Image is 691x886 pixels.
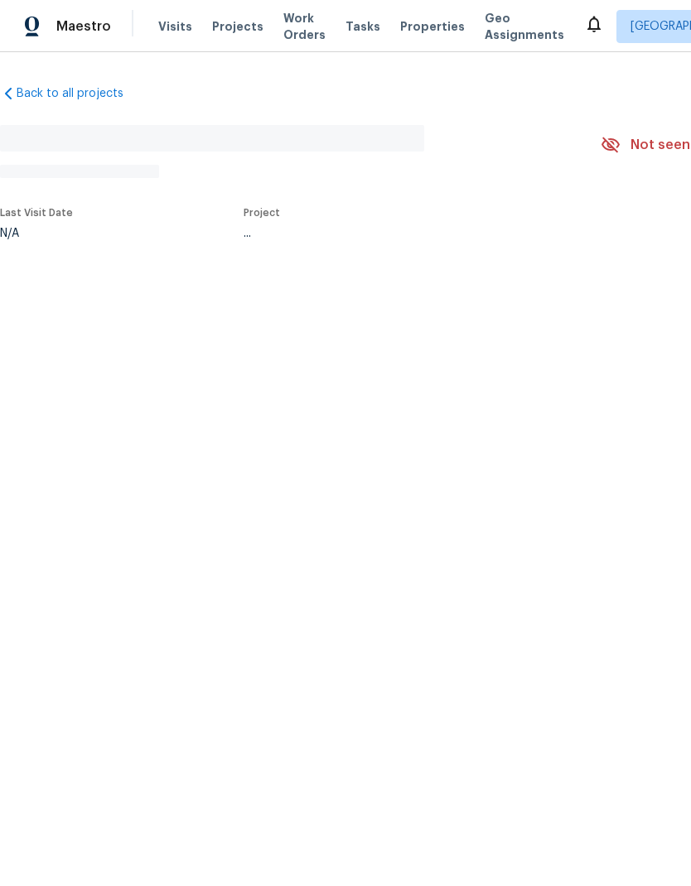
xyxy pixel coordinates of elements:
[158,18,192,35] span: Visits
[283,10,326,43] span: Work Orders
[56,18,111,35] span: Maestro
[244,228,562,239] div: ...
[345,21,380,32] span: Tasks
[400,18,465,35] span: Properties
[212,18,263,35] span: Projects
[244,208,280,218] span: Project
[485,10,564,43] span: Geo Assignments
